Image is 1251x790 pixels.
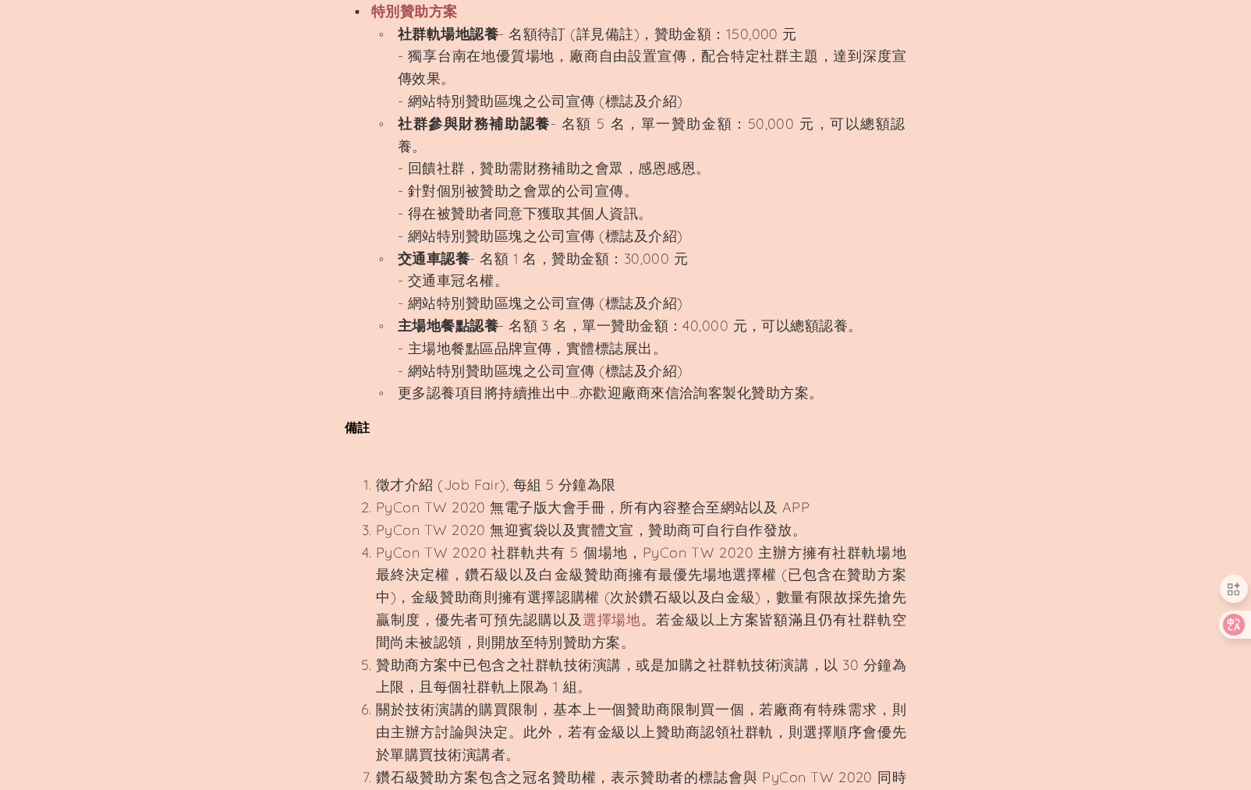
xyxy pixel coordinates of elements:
a: 選擇場地 [583,611,642,629]
li: - 名額 3 名，單一贊助金額：40,000 元，可以總額認養。 - 主場地餐點區品牌宣傳，實體標誌展出。 - 網站特別贊助區塊之公司宣傳 (標誌及介紹) [398,315,906,382]
li: - 名額待訂 (詳見備註)，贊助金額：150,000 元 - 獨享台南在地優質場地，廠商自由設置宣傳，配合特定社群主題，達到深度宣傳效果。 - 網站特別贊助區塊之公司宣傳 (標誌及介紹) [398,23,906,113]
b: 備註 [345,421,370,434]
li: PyCon TW 2020 無電子版大會手冊，所有內容整合至網站以及 APP [376,497,906,519]
b: 社群參與財務補助認養 [398,115,551,133]
li: 關於技術演講的購買限制，基本上一個贊助商限制買一個，若廠商有特殊需求，則由主辦方討論與決定。此外，若有金級以上贊助商認領社群軌，則選擇順序會優先於單購買技術演講者。 [376,699,906,766]
b: 社群軌場地認養 [398,25,498,43]
b: 交通車認養 [398,250,470,267]
li: 贊助商方案中已包含之社群軌技術演講，或是加購之社群軌技術演講，以 30 分鐘為上限，且每個社群軌上限為 1 組。 [376,654,906,700]
li: 徵才介紹 (Job Fair), 每組 5 分鐘為限 [376,474,906,497]
b: 主場地餐點認養 [398,317,498,335]
li: - 名額 5 名，單一贊助金額：50,000 元，可以總額認養。 - 回饋社群，贊助需財務補助之會眾，感恩感恩。 - 針對個別被贊助之會眾的公司宣傳。 - 得在被贊助者同意下獲取其個人資訊。 -... [398,113,906,248]
li: - 名額 1 名，贊助金額：30,000 元 - 交通車冠名權。 - 網站特別贊助區塊之公司宣傳 (標誌及介紹) [398,248,906,315]
li: PyCon TW 2020 無迎賓袋以及實體文宣，贊助商可自行自作發放。 [376,519,906,542]
li: 更多認養項目將持續推出中...亦歡迎廠商來信洽詢客製化贊助方案。 [398,382,906,405]
b: 特別贊助方案 [371,2,458,20]
li: PyCon TW 2020 社群軌共有 5 個場地，PyCon TW 2020 主辦方擁有社群軌場地最終決定權，鑽石級以及白金級贊助商擁有最優先場地選擇權 (已包含在贊助方案中)，金級贊助商則擁... [376,542,906,654]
